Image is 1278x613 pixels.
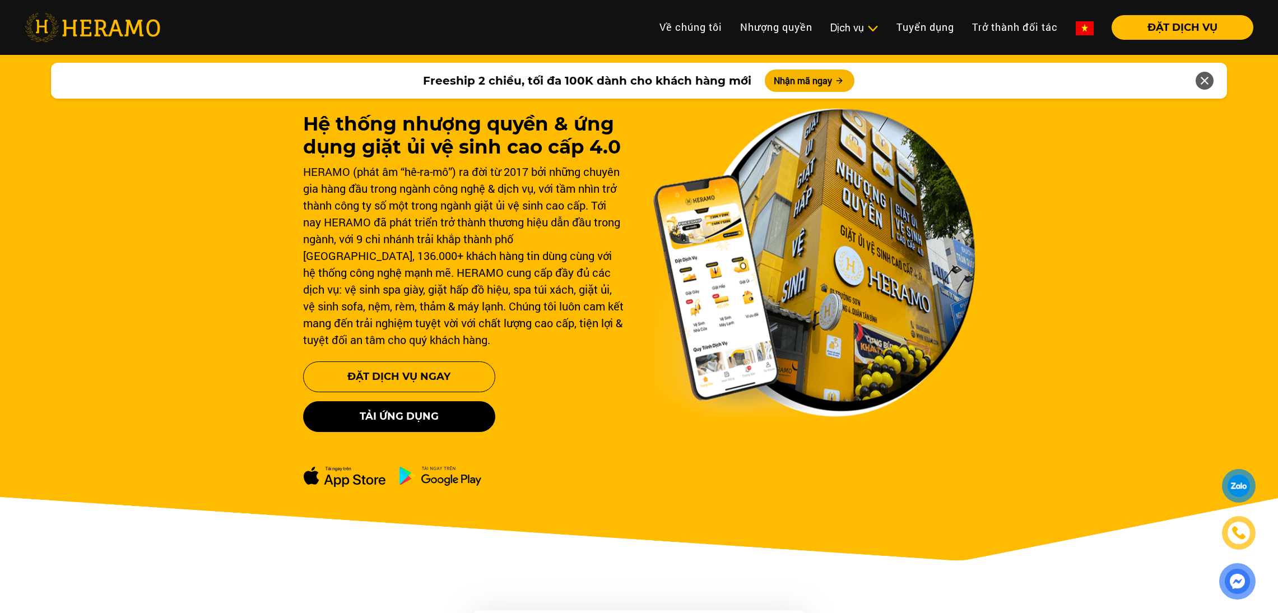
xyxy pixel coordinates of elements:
a: Nhượng quyền [731,15,821,39]
img: heramo-logo.png [25,13,160,42]
button: Tải ứng dụng [303,401,495,432]
a: Trở thành đối tác [963,15,1067,39]
button: Nhận mã ngay [765,69,854,92]
img: phone-icon [1230,525,1247,541]
img: banner [653,108,975,417]
div: Dịch vụ [830,20,879,35]
button: Đặt Dịch Vụ Ngay [303,361,495,392]
button: ĐẶT DỊCH VỤ [1112,15,1253,40]
a: Tuyển dụng [887,15,963,39]
img: subToggleIcon [867,23,879,34]
h1: Hệ thống nhượng quyền & ứng dụng giặt ủi vệ sinh cao cấp 4.0 [303,113,626,159]
a: Về chúng tôi [650,15,731,39]
img: ch-dowload [399,466,482,486]
span: Freeship 2 chiều, tối đa 100K dành cho khách hàng mới [423,72,751,89]
a: phone-icon [1224,518,1254,548]
a: ĐẶT DỊCH VỤ [1103,22,1253,32]
img: apple-dowload [303,466,386,487]
div: HERAMO (phát âm “hê-ra-mô”) ra đời từ 2017 bởi những chuyên gia hàng đầu trong ngành công nghệ & ... [303,163,626,348]
img: vn-flag.png [1076,21,1094,35]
